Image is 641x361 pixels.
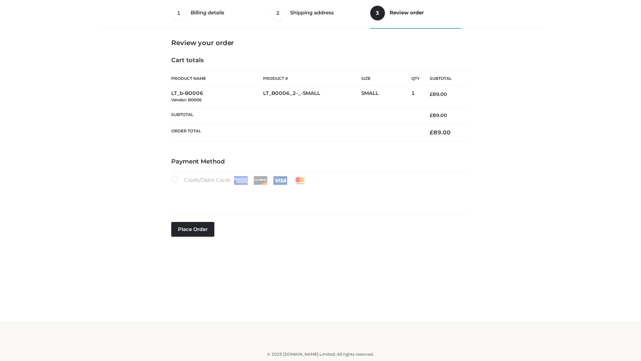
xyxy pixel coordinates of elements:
th: Order Total [171,124,420,141]
th: Qty [411,71,420,86]
button: Place order [171,222,214,237]
bdi: 89.00 [430,112,447,118]
div: © 2025 [DOMAIN_NAME] Limited. All rights reserved. [99,351,542,358]
label: Credit/Debit Cards [171,176,308,185]
span: £ [430,129,433,136]
th: Product Name [171,71,263,86]
h4: Payment Method [171,158,470,165]
td: SMALL [361,86,411,107]
img: Visa [273,176,287,185]
img: Amex [234,176,248,185]
h3: Review your order [171,39,470,47]
span: £ [430,112,433,118]
td: LT_B0006_2-_-SMALL [263,86,361,107]
h4: Cart totals [171,57,470,64]
td: 1 [411,86,420,107]
small: Vendor: B0006 [171,97,202,102]
th: Subtotal [171,107,420,123]
span: £ [430,91,433,97]
th: Size [361,71,408,86]
img: Discover [253,176,268,185]
bdi: 89.00 [430,129,451,136]
td: LT_b-B0006 [171,86,263,107]
th: Product # [263,71,361,86]
th: Subtotal [420,71,470,86]
img: Mastercard [293,176,307,185]
bdi: 89.00 [430,91,447,97]
iframe: Secure payment input frame [170,184,468,208]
